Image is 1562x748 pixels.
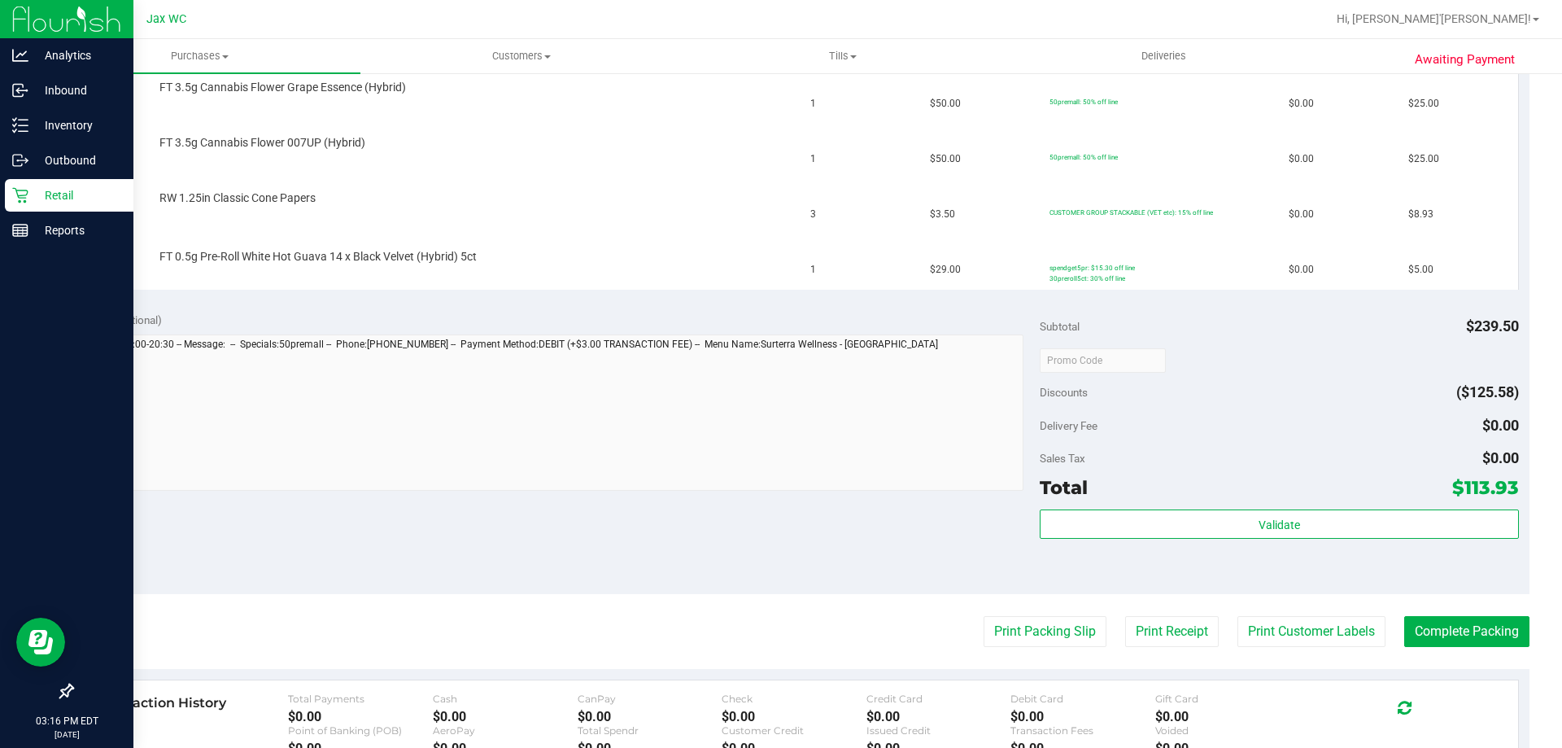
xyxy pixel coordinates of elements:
[1049,208,1213,217] span: CUSTOMER GROUP STACKABLE (VET etc): 15% off line
[28,46,126,65] p: Analytics
[578,709,722,724] div: $0.00
[578,724,722,737] div: Total Spendr
[1408,207,1433,222] span: $8.93
[433,693,578,705] div: Cash
[1010,709,1155,724] div: $0.00
[433,724,578,737] div: AeroPay
[1452,476,1519,499] span: $113.93
[1404,616,1529,647] button: Complete Packing
[12,82,28,98] inline-svg: Inbound
[1049,153,1118,161] span: 50premall: 50% off line
[28,81,126,100] p: Inbound
[810,151,816,167] span: 1
[1010,693,1155,705] div: Debit Card
[159,190,316,206] span: RW 1.25in Classic Cone Papers
[1289,262,1314,278] span: $0.00
[1259,518,1300,531] span: Validate
[722,709,866,724] div: $0.00
[361,49,681,63] span: Customers
[930,151,961,167] span: $50.00
[28,116,126,135] p: Inventory
[1237,616,1385,647] button: Print Customer Labels
[1415,50,1515,69] span: Awaiting Payment
[159,135,365,151] span: FT 3.5g Cannabis Flower 007UP (Hybrid)
[810,262,816,278] span: 1
[1155,709,1300,724] div: $0.00
[360,39,682,73] a: Customers
[682,39,1003,73] a: Tills
[1049,98,1118,106] span: 50premall: 50% off line
[288,709,433,724] div: $0.00
[12,222,28,238] inline-svg: Reports
[1289,207,1314,222] span: $0.00
[12,152,28,168] inline-svg: Outbound
[39,49,360,63] span: Purchases
[12,117,28,133] inline-svg: Inventory
[1408,96,1439,112] span: $25.00
[28,186,126,205] p: Retail
[1040,510,1518,539] button: Validate
[866,724,1011,737] div: Issued Credit
[1289,151,1314,167] span: $0.00
[1040,348,1166,373] input: Promo Code
[39,39,360,73] a: Purchases
[1049,274,1125,282] span: 30preroll5ct: 30% off line
[1040,452,1085,465] span: Sales Tax
[159,249,477,265] span: FT 0.5g Pre-Roll White Hot Guava 14 x Black Velvet (Hybrid) 5ct
[866,709,1011,724] div: $0.00
[12,187,28,203] inline-svg: Retail
[1040,378,1088,407] span: Discounts
[722,693,866,705] div: Check
[7,728,126,741] p: [DATE]
[12,47,28,63] inline-svg: Analytics
[28,221,126,240] p: Reports
[1119,49,1208,63] span: Deliveries
[159,80,406,95] span: FT 3.5g Cannabis Flower Grape Essence (Hybrid)
[1408,151,1439,167] span: $25.00
[1040,476,1088,499] span: Total
[28,151,126,170] p: Outbound
[1466,317,1519,335] span: $239.50
[722,724,866,737] div: Customer Credit
[578,693,722,705] div: CanPay
[1456,383,1519,400] span: ($125.58)
[683,49,1002,63] span: Tills
[1049,264,1135,272] span: spendget5pr: $15.30 off line
[1337,12,1531,25] span: Hi, [PERSON_NAME]'[PERSON_NAME]!
[1289,96,1314,112] span: $0.00
[1040,320,1080,333] span: Subtotal
[1040,419,1097,432] span: Delivery Fee
[1125,616,1219,647] button: Print Receipt
[1408,262,1433,278] span: $5.00
[1010,724,1155,737] div: Transaction Fees
[866,693,1011,705] div: Credit Card
[288,724,433,737] div: Point of Banking (POB)
[1155,693,1300,705] div: Gift Card
[930,96,961,112] span: $50.00
[433,709,578,724] div: $0.00
[1482,449,1519,466] span: $0.00
[810,96,816,112] span: 1
[930,262,961,278] span: $29.00
[984,616,1106,647] button: Print Packing Slip
[1482,417,1519,434] span: $0.00
[288,693,433,705] div: Total Payments
[16,618,65,667] iframe: Resource center
[1155,724,1300,737] div: Voided
[1003,39,1324,73] a: Deliveries
[146,12,186,26] span: Jax WC
[930,207,955,222] span: $3.50
[810,207,816,222] span: 3
[7,714,126,728] p: 03:16 PM EDT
